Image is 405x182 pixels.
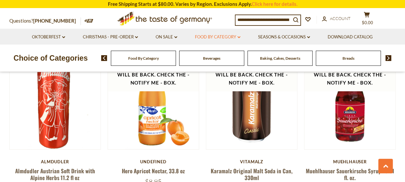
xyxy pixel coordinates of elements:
[203,56,220,61] a: Beverages
[83,34,138,41] a: Christmas - PRE-ORDER
[108,159,199,164] div: undefined
[101,55,107,61] img: previous arrow
[322,15,351,22] a: Account
[206,159,298,164] div: Vitamalz
[211,167,293,182] a: Karamalz Original Malt Soda in Can, 330ml
[122,167,185,175] a: Hero Apricot Nectar, 33.8 oz
[258,34,310,41] a: Seasons & Occasions
[128,56,159,61] a: Food By Category
[260,56,300,61] a: Baking, Cakes, Desserts
[357,12,377,28] button: $0.00
[9,159,101,164] div: Almdudler
[304,159,396,164] div: Muehlhauser
[385,55,391,61] img: next arrow
[10,58,101,149] img: Almdudler Austrian Soft Drink with Alpine Herbs 11.2 fl oz
[15,167,95,182] a: Almdudler Austrian Soft Drink with Alpine Herbs 11.2 fl oz
[252,1,297,7] a: Click here for details.
[206,58,297,149] img: Karamalz Original Malt Soda in Can, 330ml
[32,34,65,41] a: Oktoberfest
[330,16,351,21] span: Account
[306,167,394,182] a: Muehlhauser Sauerkirsche Syrup 16.91 fl. oz.
[328,34,373,41] a: Download Catalog
[9,17,81,25] p: Questions?
[304,58,396,149] img: Muehlhauser Sauerkirsche Syrup 16.91 fl. oz.
[108,58,199,149] img: Hero Apricot Nectar, 33.8 oz
[195,34,240,41] a: Food By Category
[33,18,76,24] a: [PHONE_NUMBER]
[362,20,373,25] span: $0.00
[156,34,177,41] a: On Sale
[342,56,354,61] a: Breads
